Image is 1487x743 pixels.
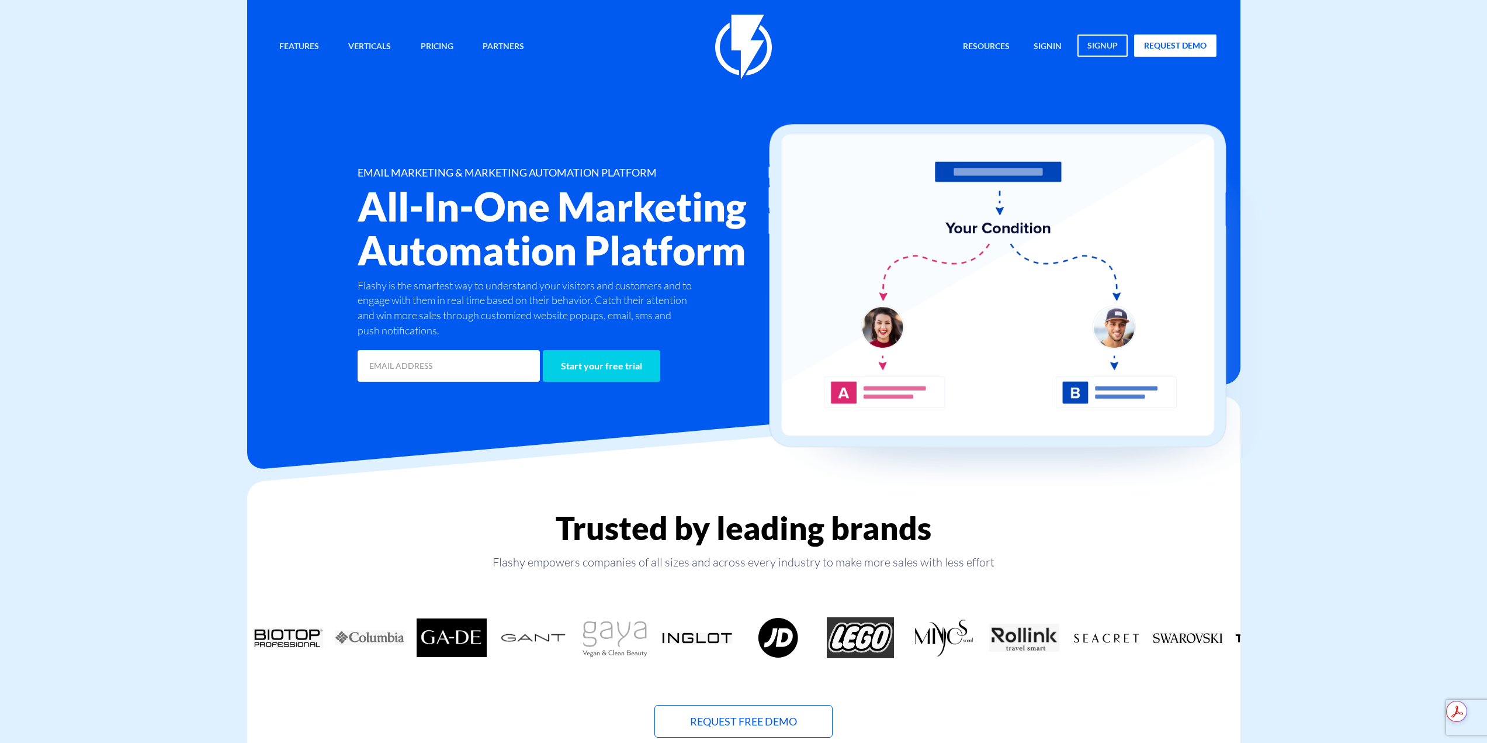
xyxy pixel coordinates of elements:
[902,617,983,658] div: 10 / 18
[654,705,833,738] a: Request Free Demo
[247,554,1240,571] p: Flashy empowers companies of all sizes and across every industry to make more sales with less effort
[1065,617,1147,658] div: 12 / 18
[358,350,540,382] input: EMAIL ADDRESS
[329,617,411,658] div: 3 / 18
[474,34,533,60] a: Partners
[358,185,813,272] h2: All-In-One Marketing Automation Platform
[820,617,902,658] div: 9 / 18
[738,617,820,658] div: 8 / 18
[1134,34,1216,57] a: request demo
[1025,34,1070,60] a: signin
[1077,34,1128,57] a: signup
[358,167,813,179] h1: EMAIL MARKETING & MARKETING AUTOMATION PLATFORM
[339,34,400,60] a: Verticals
[493,617,574,658] div: 5 / 18
[1229,617,1311,658] div: 14 / 18
[411,617,493,658] div: 4 / 18
[358,278,695,338] p: Flashy is the smartest way to understand your visitors and customers and to engage with them in r...
[954,34,1018,60] a: Resources
[271,34,328,60] a: Features
[543,350,660,382] input: Start your free trial
[574,617,656,658] div: 6 / 18
[983,617,1065,658] div: 11 / 18
[412,34,462,60] a: Pricing
[247,510,1240,546] h2: Trusted by leading brands
[1147,617,1229,658] div: 13 / 18
[247,617,329,658] div: 2 / 18
[656,617,738,658] div: 7 / 18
